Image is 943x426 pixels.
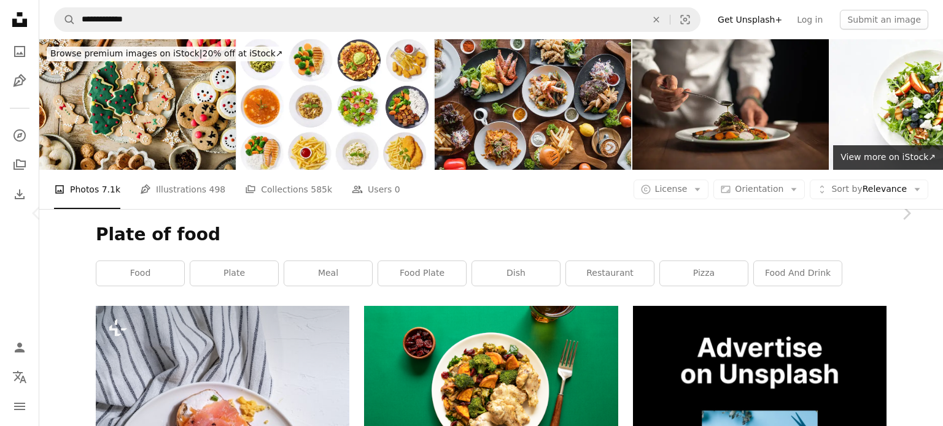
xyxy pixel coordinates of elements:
span: 585k [311,183,332,196]
a: food and drink [754,261,842,286]
a: Photos [7,39,32,64]
a: Illustrations 498 [140,170,225,209]
span: Orientation [735,184,783,194]
button: Sort byRelevance [810,180,928,199]
a: Next [869,154,943,272]
a: meal [284,261,372,286]
button: Submit an image [840,10,928,29]
a: cooked food on plate [364,384,618,395]
span: 498 [209,183,226,196]
a: Users 0 [352,170,400,209]
a: Get Unsplash+ [710,10,790,29]
img: A male chef pouring sauce on meal [632,39,829,170]
span: View more on iStock ↗ [840,152,936,162]
a: Collections 585k [245,170,332,209]
span: Relevance [831,183,907,196]
button: Menu [7,394,32,419]
a: Illustrations [7,69,32,93]
a: dish [472,261,560,286]
a: Collections [7,153,32,177]
button: Visual search [670,8,700,31]
a: Log in [790,10,830,29]
span: 0 [395,183,400,196]
button: Language [7,365,32,389]
button: Search Unsplash [55,8,76,31]
a: food plate [378,261,466,286]
span: Sort by [831,184,862,194]
span: 20% off at iStock ↗ [50,48,283,58]
h1: Plate of food [96,224,887,246]
a: Browse premium images on iStock|20% off at iStock↗ [39,39,294,69]
img: plates of food isolated on white background, top view [237,39,433,170]
span: License [655,184,688,194]
button: Orientation [713,180,805,199]
img: Assorted Christmas cookies on festive table [39,39,236,170]
span: Browse premium images on iStock | [50,48,202,58]
button: License [634,180,709,199]
a: food [96,261,184,286]
a: Explore [7,123,32,148]
a: plate [190,261,278,286]
a: restaurant [566,261,654,286]
form: Find visuals sitewide [54,7,700,32]
a: pizza [660,261,748,286]
a: Log in / Sign up [7,335,32,360]
img: Table top view of spicy food. [435,39,631,170]
button: Clear [643,8,670,31]
a: View more on iStock↗ [833,145,943,170]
